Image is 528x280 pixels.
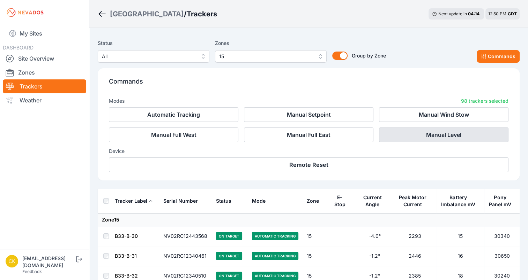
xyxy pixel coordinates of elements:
[215,39,327,47] label: Zones
[22,255,75,269] div: [EMAIL_ADDRESS][DOMAIN_NAME]
[244,107,373,122] button: Manual Setpoint
[484,226,520,246] td: 30340
[252,197,266,204] div: Mode
[109,157,508,172] button: Remote Reset
[394,226,436,246] td: 2293
[216,252,242,260] span: On Target
[3,65,86,79] a: Zones
[109,77,508,92] p: Commands
[379,127,508,142] button: Manual Level
[307,197,319,204] div: Zone
[109,127,238,142] button: Manual Full West
[159,246,212,266] td: NV02RC12340461
[216,197,231,204] div: Status
[438,11,467,16] span: Next update in
[159,226,212,246] td: NV02RC12443568
[508,11,517,16] span: CDT
[6,7,45,18] img: Nevados
[22,269,42,274] a: Feedback
[488,11,506,16] span: 12:50 PM
[489,194,511,208] div: Pony Panel mV
[461,98,508,104] p: 98 trackers selected
[109,107,238,122] button: Automatic Tracking
[252,232,298,240] span: Automatic Tracking
[115,193,153,209] button: Tracker Label
[109,148,508,155] h3: Device
[216,272,242,280] span: On Target
[216,232,242,240] span: On Target
[333,189,351,213] button: E-Stop
[98,5,217,23] nav: Breadcrumb
[489,189,515,213] button: Pony Panel mV
[244,127,373,142] button: Manual Full East
[115,253,137,259] a: B33-B-31
[252,252,298,260] span: Automatic Tracking
[398,189,432,213] button: Peak Motor Current
[98,39,209,47] label: Status
[379,107,508,122] button: Manual Wind Stow
[109,98,125,104] h3: Modes
[333,194,347,208] div: E-Stop
[115,273,138,279] a: B33-B-32
[163,193,203,209] button: Serial Number
[360,194,385,208] div: Current Angle
[219,52,313,61] span: 15
[3,93,86,107] a: Weather
[356,246,393,266] td: -1.2°
[115,233,138,239] a: B33-B-30
[216,193,237,209] button: Status
[394,246,436,266] td: 2446
[303,246,329,266] td: 15
[307,193,325,209] button: Zone
[303,226,329,246] td: 15
[115,197,147,204] div: Tracker Label
[252,193,271,209] button: Mode
[110,9,184,19] a: [GEOGRAPHIC_DATA]
[477,50,520,63] button: Commands
[398,194,428,208] div: Peak Motor Current
[352,53,386,59] span: Group by Zone
[3,79,86,93] a: Trackers
[440,194,476,208] div: Battery Imbalance mV
[215,50,327,63] button: 15
[102,52,195,61] span: All
[3,45,34,50] span: DASHBOARD
[6,255,18,267] img: ckent@prim.com
[98,50,209,63] button: All
[356,226,393,246] td: -4.0°
[187,9,217,19] h3: Trackers
[468,11,481,17] div: 04 : 14
[3,52,86,65] a: Site Overview
[440,189,481,213] button: Battery Imbalance mV
[360,189,389,213] button: Current Angle
[484,246,520,266] td: 30650
[98,213,520,226] td: Zone 15
[3,25,86,42] a: My Sites
[163,197,198,204] div: Serial Number
[184,9,187,19] span: /
[436,246,485,266] td: 16
[252,272,298,280] span: Automatic Tracking
[436,226,485,246] td: 15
